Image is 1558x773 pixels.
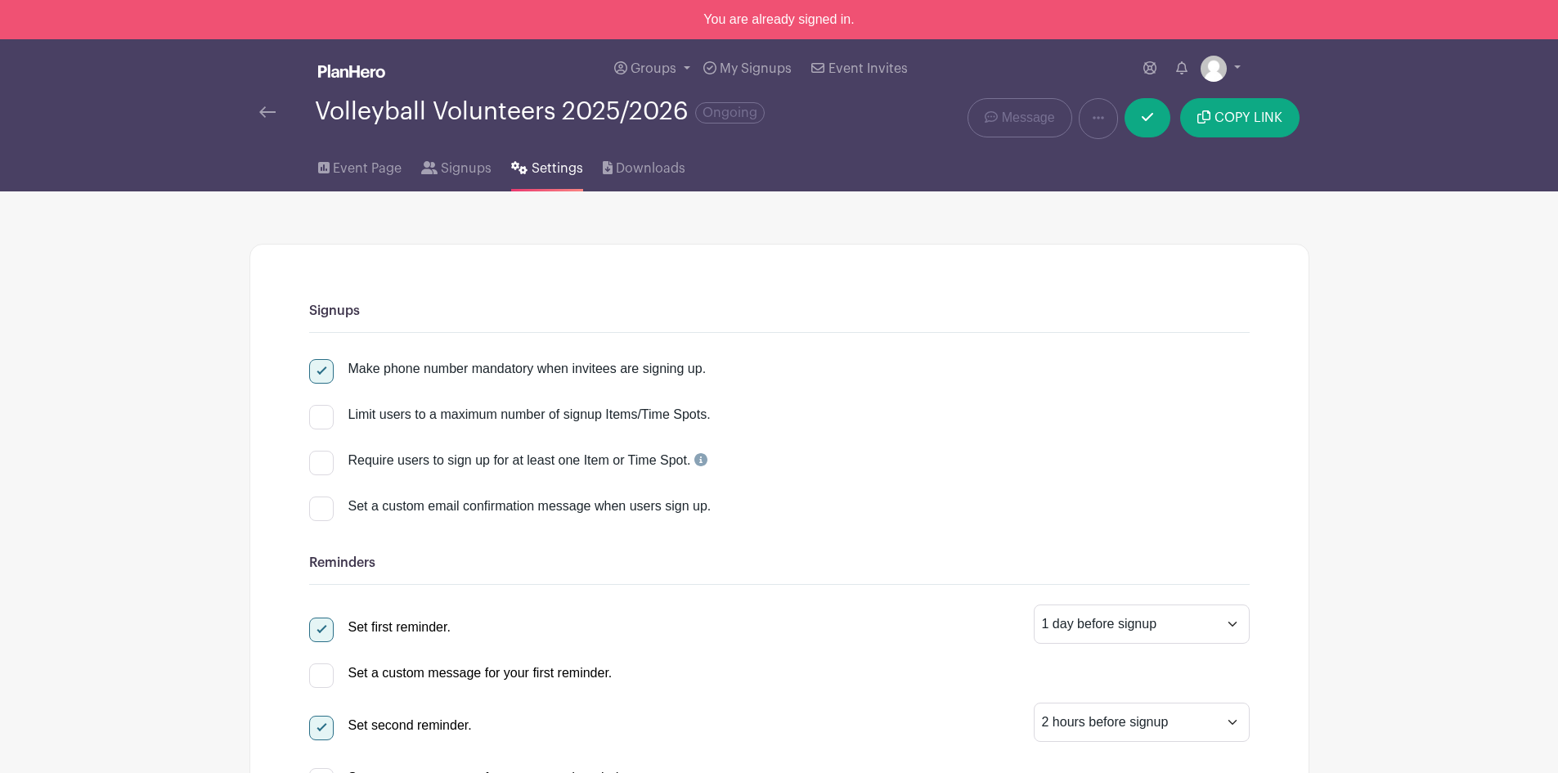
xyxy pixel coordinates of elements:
span: My Signups [720,62,792,75]
div: Set second reminder. [348,716,472,735]
a: My Signups [697,39,798,98]
span: Event Page [333,159,402,178]
span: Settings [532,159,583,178]
span: Event Invites [828,62,908,75]
a: Event Invites [805,39,914,98]
span: Ongoing [695,102,765,124]
span: Signups [441,159,492,178]
span: Message [1002,108,1055,128]
span: COPY LINK [1215,111,1282,124]
img: default-ce2991bfa6775e67f084385cd625a349d9dcbb7a52a09fb2fda1e96e2d18dcdb.png [1201,56,1227,82]
h6: Reminders [309,555,1250,571]
button: COPY LINK [1180,98,1299,137]
img: back-arrow-29a5d9b10d5bd6ae65dc969a981735edf675c4d7a1fe02e03b50dbd4ba3cdb55.svg [259,106,276,118]
a: Downloads [603,139,685,191]
a: Event Page [318,139,402,191]
a: Set a custom message for your first reminder. [309,666,613,680]
a: Settings [511,139,582,191]
a: Groups [608,39,697,98]
div: Limit users to a maximum number of signup Items/Time Spots. [348,405,711,425]
span: Downloads [616,159,685,178]
img: logo_white-6c42ec7e38ccf1d336a20a19083b03d10ae64f83f12c07503d8b9e83406b4c7d.svg [318,65,385,78]
a: Signups [421,139,492,191]
div: Make phone number mandatory when invitees are signing up. [348,359,707,379]
div: Set a custom message for your first reminder. [348,663,613,683]
div: Volleyball Volunteers 2025/2026 [315,98,765,125]
a: Set second reminder. [309,718,472,732]
a: Message [968,98,1071,137]
a: Set first reminder. [309,620,451,634]
div: Set first reminder. [348,618,451,637]
h6: Signups [309,303,1250,319]
div: Require users to sign up for at least one Item or Time Spot. [348,451,707,470]
span: Groups [631,62,676,75]
div: Set a custom email confirmation message when users sign up. [348,497,1250,516]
